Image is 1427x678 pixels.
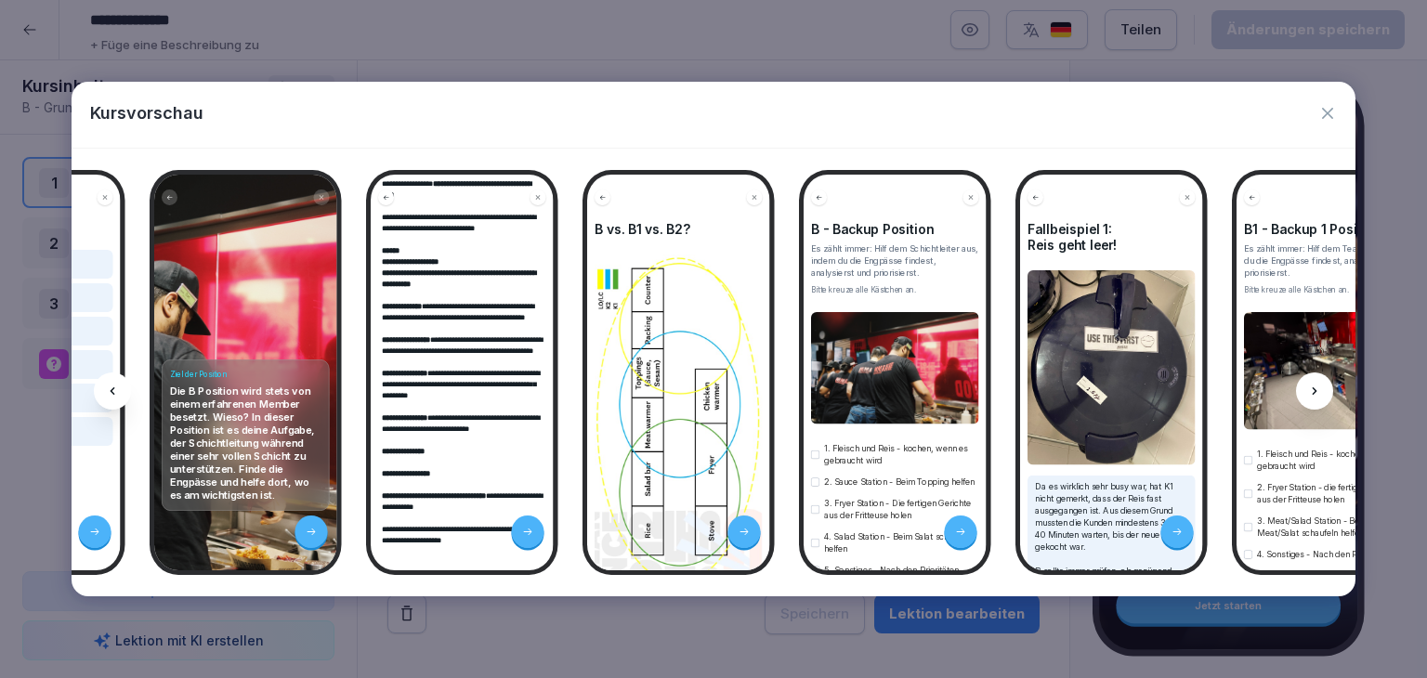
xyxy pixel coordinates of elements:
p: Da es wirklich sehr busy war, hat K1 nicht gemerkt, dass der Reis fast ausgegangen ist. Aus diese... [1035,481,1188,650]
p: Die B Position wird stets von einem erfahrenen Member besetzt. Wieso? In dieser Position ist es d... [169,385,321,502]
p: Kursvorschau [90,100,203,125]
h4: B - Backup Position [811,221,979,237]
p: 4. Salad Station - Beim Salat schaufeln helfen [824,530,979,554]
h4: Ziel der Position [169,370,321,380]
img: f9vqq434cyzvqf24iz2ad1jz.png [1244,312,1412,429]
p: 2. Fryer Station - die fertigen Gerichte aus der Fritteuse holen [1257,481,1412,505]
div: Bitte kreuze alle Kästchen an. [1244,284,1412,295]
p: 2. Sauce Station - Beim Topping helfen [824,476,975,488]
p: 1. Fleisch und Reis - kochen, wenn es gebraucht wird [824,442,979,466]
div: Bitte kreuze alle Kästchen an. [811,284,979,295]
img: h7asl3gy0dkm7qbp2lu9bgwk.png [811,312,979,424]
p: Es zählt immer: Hilf dem Team aus, indem du die Engpässe findest, analysierst und priorisierst. [1244,242,1412,279]
p: 1. Fleisch und Reis - kochen, wenn es gebraucht wird [1257,448,1412,472]
img: Bild und Text Vorschau [595,254,763,584]
h4: B vs. B1 vs. B2? [595,221,763,237]
img: Bild und Text Vorschau [1028,270,1196,465]
p: Es zählt immer: Hilf dem Schichtleiter aus, indem du die Engpässe findest, analysierst und priori... [811,242,979,279]
h4: B1 - Backup 1 Position [1244,221,1412,237]
p: 4. Sonstiges - Nach den Prioritäten [1257,548,1392,560]
h4: Fallbeispiel 1: Reis geht leer! [1028,221,1196,253]
p: 3. Fryer Station - Die fertigen Gerichte aus der Fritteuse holen [824,497,979,521]
p: 5. Sonstiges - Nach den Prioritäten [824,564,959,576]
p: 3. Meat/Salad Station - Beim Meat/Salat schaufeln helfen [1257,515,1412,539]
